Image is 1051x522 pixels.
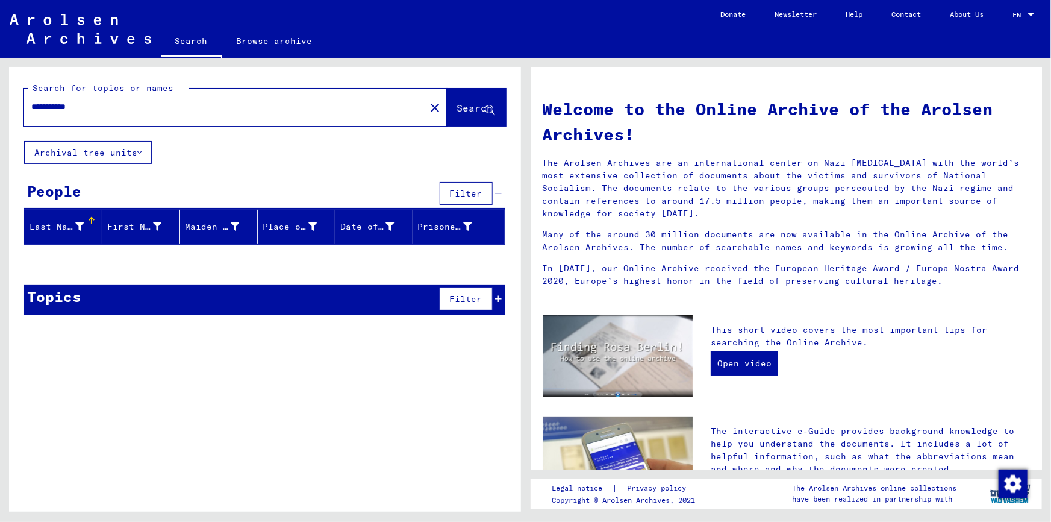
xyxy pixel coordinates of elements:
[418,217,490,236] div: Prisoner #
[457,102,493,114] span: Search
[450,188,482,199] span: Filter
[413,210,505,244] mat-header-cell: Prisoner #
[185,217,257,236] div: Maiden Name
[543,96,1031,147] h1: Welcome to the Online Archive of the Arolsen Archives!
[552,482,612,495] a: Legal notice
[543,262,1031,288] p: In [DATE], our Online Archive received the European Heritage Award / Europa Nostra Award 2020, Eu...
[107,221,161,233] div: First Name
[24,141,152,164] button: Archival tree units
[792,494,956,505] p: have been realized in partnership with
[543,157,1031,220] p: The Arolsen Archives are an international center on Nazi [MEDICAL_DATA] with the world’s most ext...
[450,294,482,304] span: Filter
[1012,11,1026,19] span: EN
[543,417,693,517] img: eguide.jpg
[552,495,700,506] p: Copyright © Arolsen Archives, 2021
[711,351,778,376] a: Open video
[543,315,693,397] img: video.jpg
[102,210,180,244] mat-header-cell: First Name
[418,221,472,233] div: Prisoner #
[185,221,239,233] div: Maiden Name
[340,217,413,236] div: Date of Birth
[440,288,493,310] button: Filter
[180,210,258,244] mat-header-cell: Maiden Name
[10,14,151,44] img: Arolsen_neg.svg
[25,210,102,244] mat-header-cell: Last Name
[340,221,395,233] div: Date of Birth
[998,469,1027,498] div: Change consent
[263,221,317,233] div: Place of Birth
[258,210,335,244] mat-header-cell: Place of Birth
[27,180,81,202] div: People
[30,221,84,233] div: Last Name
[33,83,173,93] mat-label: Search for topics or names
[447,89,506,126] button: Search
[440,182,493,205] button: Filter
[428,101,442,115] mat-icon: close
[27,286,81,307] div: Topics
[30,217,102,236] div: Last Name
[711,425,1030,476] p: The interactive e-Guide provides background knowledge to help you understand the documents. It in...
[263,217,335,236] div: Place of Birth
[222,27,327,55] a: Browse archive
[107,217,179,236] div: First Name
[711,324,1030,349] p: This short video covers the most important tips for searching the Online Archive.
[543,228,1031,254] p: Many of the around 30 million documents are now available in the Online Archive of the Arolsen Ar...
[161,27,222,58] a: Search
[988,479,1033,509] img: yv_logo.png
[617,482,700,495] a: Privacy policy
[792,483,956,494] p: The Arolsen Archives online collections
[552,482,700,495] div: |
[335,210,413,244] mat-header-cell: Date of Birth
[423,95,447,119] button: Clear
[999,470,1028,498] img: Change consent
